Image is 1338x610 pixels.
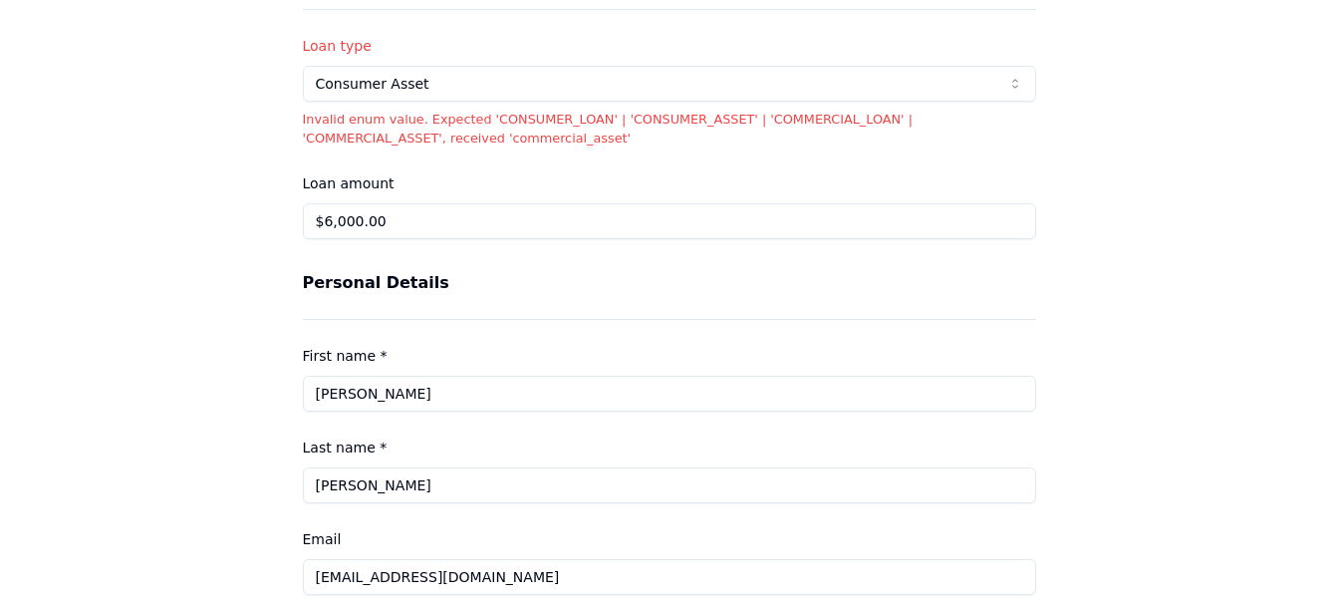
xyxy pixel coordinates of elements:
label: Loan amount [303,175,395,191]
label: First name * [303,348,388,364]
label: Last name * [303,440,388,456]
p: Invalid enum value. Expected 'CONSUMER_LOAN' | 'CONSUMER_ASSET' | 'COMMERCIAL_LOAN' | 'COMMERCIAL... [303,110,1036,148]
label: Email [303,531,342,547]
label: Loan type [303,38,372,54]
input: $ [303,203,1036,239]
h3: Personal Details [303,271,1036,295]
